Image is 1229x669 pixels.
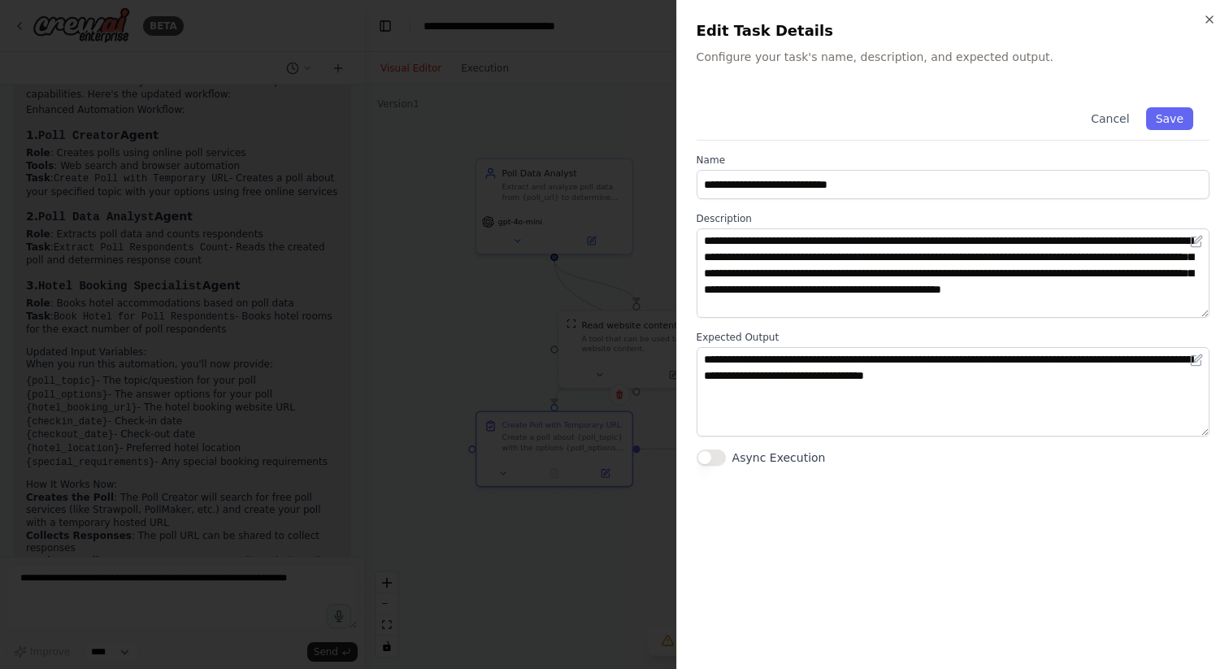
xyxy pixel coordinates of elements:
button: Save [1146,107,1193,130]
label: Async Execution [732,450,826,466]
p: Configure your task's name, description, and expected output. [697,49,1209,65]
button: Open in editor [1187,350,1206,370]
label: Name [697,154,1209,167]
h2: Edit Task Details [697,20,1209,42]
button: Cancel [1081,107,1139,130]
button: Open in editor [1187,232,1206,251]
label: Description [697,212,1209,225]
label: Expected Output [697,331,1209,344]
